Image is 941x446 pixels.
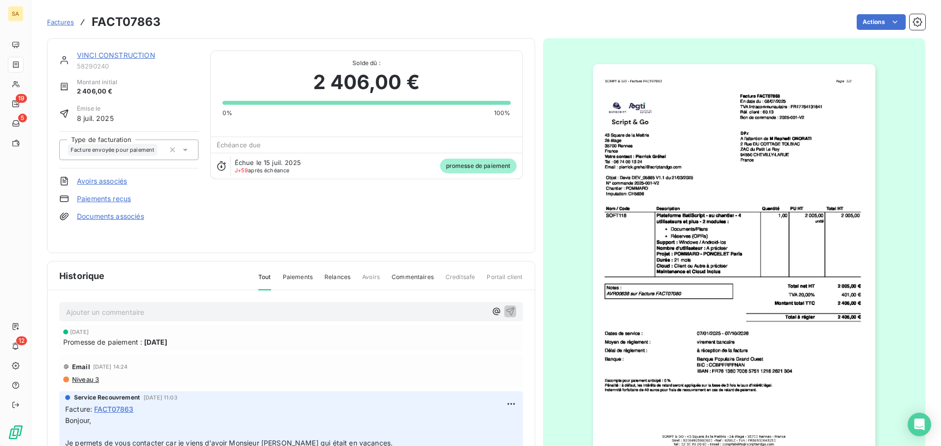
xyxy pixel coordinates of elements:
span: Émise le [77,104,114,113]
span: Relances [324,273,350,289]
a: Factures [47,17,74,27]
span: Échéance due [217,141,261,149]
span: J+59 [235,167,248,174]
span: 8 juil. 2025 [77,113,114,123]
span: 2 406,00 € [313,68,420,97]
span: Paiements [283,273,313,289]
span: [DATE] [70,329,89,335]
div: Open Intercom Messenger [908,413,931,436]
div: SA [8,6,24,22]
span: Tout [258,273,271,290]
img: Logo LeanPay [8,424,24,440]
span: Facture envoyée pour paiement [71,147,154,153]
span: Échue le 15 juil. 2025 [235,159,301,166]
span: après échéance [235,167,290,173]
span: [DATE] 14:24 [93,364,128,370]
span: Factures [47,18,74,26]
span: 100% [494,109,511,117]
span: Promesse de paiement : [63,337,142,347]
span: Montant initial [77,78,117,87]
a: Avoirs associés [77,176,127,186]
a: VINCI CONSTRUCTION [77,51,155,59]
span: 2 406,00 € [77,87,117,96]
span: promesse de paiement [440,159,517,173]
h3: FACT07863 [92,13,161,31]
span: 58290240 [77,62,198,70]
span: 12 [16,336,27,345]
span: Creditsafe [446,273,475,289]
span: Niveau 3 [71,376,99,383]
span: Commentaires [392,273,434,289]
button: Actions [857,14,906,30]
span: 19 [16,94,27,103]
span: Email [72,363,90,371]
span: [DATE] 11:03 [144,395,177,400]
span: Portail client [487,273,522,289]
span: Facture : [65,404,92,414]
span: Historique [59,269,105,282]
span: [DATE] [144,337,167,347]
span: Avoirs [362,273,380,289]
a: Paiements reçus [77,194,131,204]
span: Solde dû : [223,59,511,68]
span: 0% [223,109,232,117]
span: Bonjour, [65,416,91,424]
span: 5 [18,114,27,122]
span: FACT07863 [94,404,133,414]
span: Service Recouvrement [74,393,140,402]
a: Documents associés [77,211,144,221]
